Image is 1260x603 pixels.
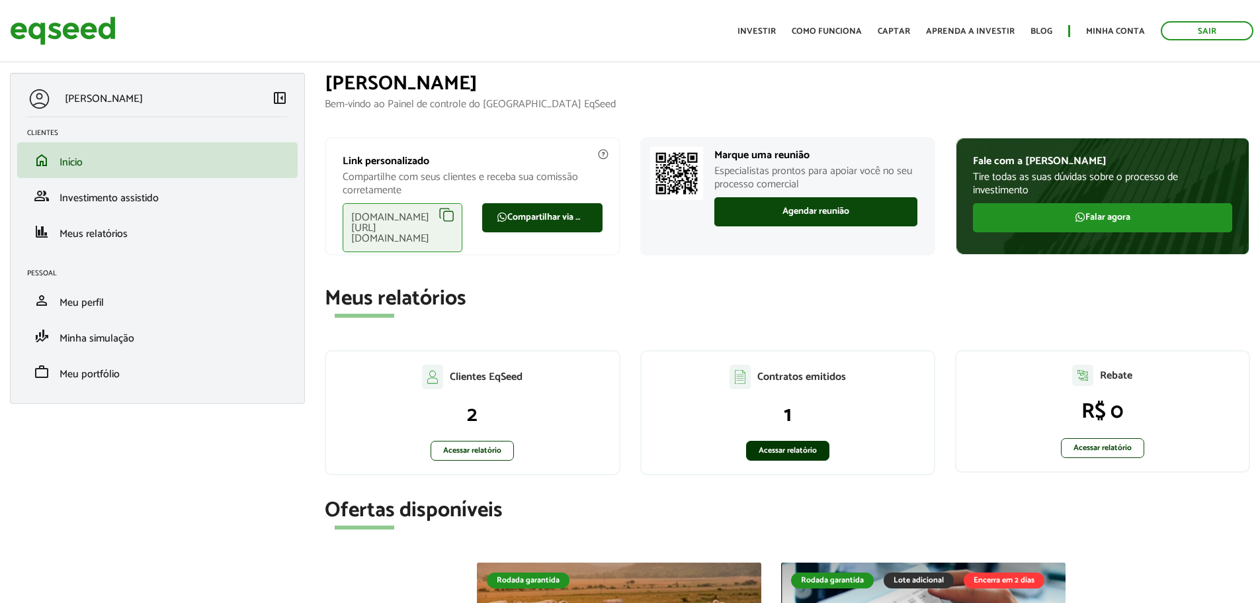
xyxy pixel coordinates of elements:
[1161,21,1253,40] a: Sair
[737,27,776,36] a: Investir
[27,224,288,240] a: financeMeus relatórios
[746,441,829,461] a: Acessar relatório
[714,197,917,226] a: Agendar reunião
[926,27,1015,36] a: Aprenda a investir
[325,98,1250,111] p: Bem-vindo ao Painel de controle do [GEOGRAPHIC_DATA] EqSeed
[17,318,298,354] li: Minha simulação
[17,142,298,178] li: Início
[27,269,298,277] h2: Pessoal
[730,365,751,389] img: agent-contratos.svg
[27,152,288,168] a: homeInício
[757,371,846,383] p: Contratos emitidos
[60,225,128,243] span: Meus relatórios
[878,27,910,36] a: Captar
[272,90,288,106] span: left_panel_close
[973,171,1232,196] p: Tire todas as suas dúvidas sobre o processo de investimento
[339,402,605,428] p: 2
[422,365,443,389] img: agent-clientes.svg
[482,203,602,232] a: Compartilhar via WhatsApp
[714,165,917,190] p: Especialistas prontos para apoiar você no seu processo comercial
[27,129,298,137] h2: Clientes
[17,354,298,390] li: Meu portfólio
[10,13,116,48] img: EqSeed
[450,371,523,383] p: Clientes EqSeed
[34,364,50,380] span: work
[714,149,917,162] p: Marque uma reunião
[34,152,50,168] span: home
[272,90,288,109] a: Colapsar menu
[792,27,862,36] a: Como funciona
[1100,369,1132,382] p: Rebate
[1030,27,1052,36] a: Blog
[17,178,298,214] li: Investimento assistido
[27,364,288,380] a: workMeu portfólio
[325,499,1250,522] h2: Ofertas disponíveis
[325,287,1250,310] h2: Meus relatórios
[60,189,159,207] span: Investimento assistido
[34,188,50,204] span: group
[970,399,1236,424] p: R$ 0
[973,203,1232,232] a: Falar agora
[1086,27,1145,36] a: Minha conta
[27,293,288,308] a: personMeu perfil
[791,573,874,588] div: Rodada garantida
[655,402,921,428] p: 1
[650,147,703,200] img: Marcar reunião com consultor
[325,73,1250,95] h1: [PERSON_NAME]
[17,214,298,250] li: Meus relatórios
[884,573,954,588] div: Lote adicional
[973,155,1232,167] p: Fale com a [PERSON_NAME]
[343,203,462,252] div: [DOMAIN_NAME][URL][DOMAIN_NAME]
[487,573,569,588] div: Rodada garantida
[497,212,507,222] img: FaWhatsapp.svg
[343,171,602,196] p: Compartilhe com seus clientes e receba sua comissão corretamente
[60,294,104,312] span: Meu perfil
[343,155,602,167] p: Link personalizado
[1075,212,1085,222] img: FaWhatsapp.svg
[60,330,134,348] span: Minha simulação
[34,224,50,240] span: finance
[964,573,1044,588] div: Encerra em 2 dias
[65,93,143,105] p: [PERSON_NAME]
[34,293,50,308] span: person
[1061,438,1144,458] a: Acessar relatório
[431,441,514,461] a: Acessar relatório
[34,328,50,344] span: finance_mode
[27,188,288,204] a: groupInvestimento assistido
[17,283,298,318] li: Meu perfil
[597,148,609,160] img: agent-meulink-info2.svg
[27,328,288,344] a: finance_modeMinha simulação
[1072,365,1093,386] img: agent-relatorio.svg
[60,365,120,383] span: Meu portfólio
[60,154,83,171] span: Início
